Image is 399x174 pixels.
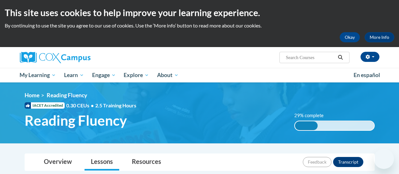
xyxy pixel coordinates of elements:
[333,157,363,167] button: Transcript
[374,149,394,169] iframe: Button to launch messaging window
[340,32,360,42] button: Okay
[64,71,84,79] span: Learn
[120,68,153,82] a: Explore
[38,154,78,171] a: Overview
[25,102,65,109] span: IACET Accredited
[25,112,127,129] span: Reading Fluency
[5,22,394,29] p: By continuing to use the site you agree to our use of cookies. Use the ‘More info’ button to read...
[47,92,87,99] span: Reading Fluency
[157,71,179,79] span: About
[85,154,119,171] a: Lessons
[25,92,39,99] a: Home
[66,102,95,109] span: 0.30 CEUs
[285,54,336,61] input: Search Courses
[365,32,394,42] a: More Info
[349,69,384,82] a: En español
[20,71,56,79] span: My Learning
[95,102,136,108] span: 2.5 Training Hours
[15,68,384,82] div: Main menu
[20,52,91,63] img: Cox Campus
[361,52,379,62] button: Account Settings
[60,68,88,82] a: Learn
[336,54,345,61] button: Search
[92,71,116,79] span: Engage
[354,72,380,78] span: En español
[5,6,394,19] h2: This site uses cookies to help improve your learning experience.
[153,68,183,82] a: About
[303,157,332,167] button: Feedback
[88,68,120,82] a: Engage
[91,102,94,108] span: •
[124,71,149,79] span: Explore
[294,112,331,119] label: 29% complete
[20,52,133,63] a: Cox Campus
[126,154,167,171] a: Resources
[16,68,60,82] a: My Learning
[295,121,318,130] div: 29% complete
